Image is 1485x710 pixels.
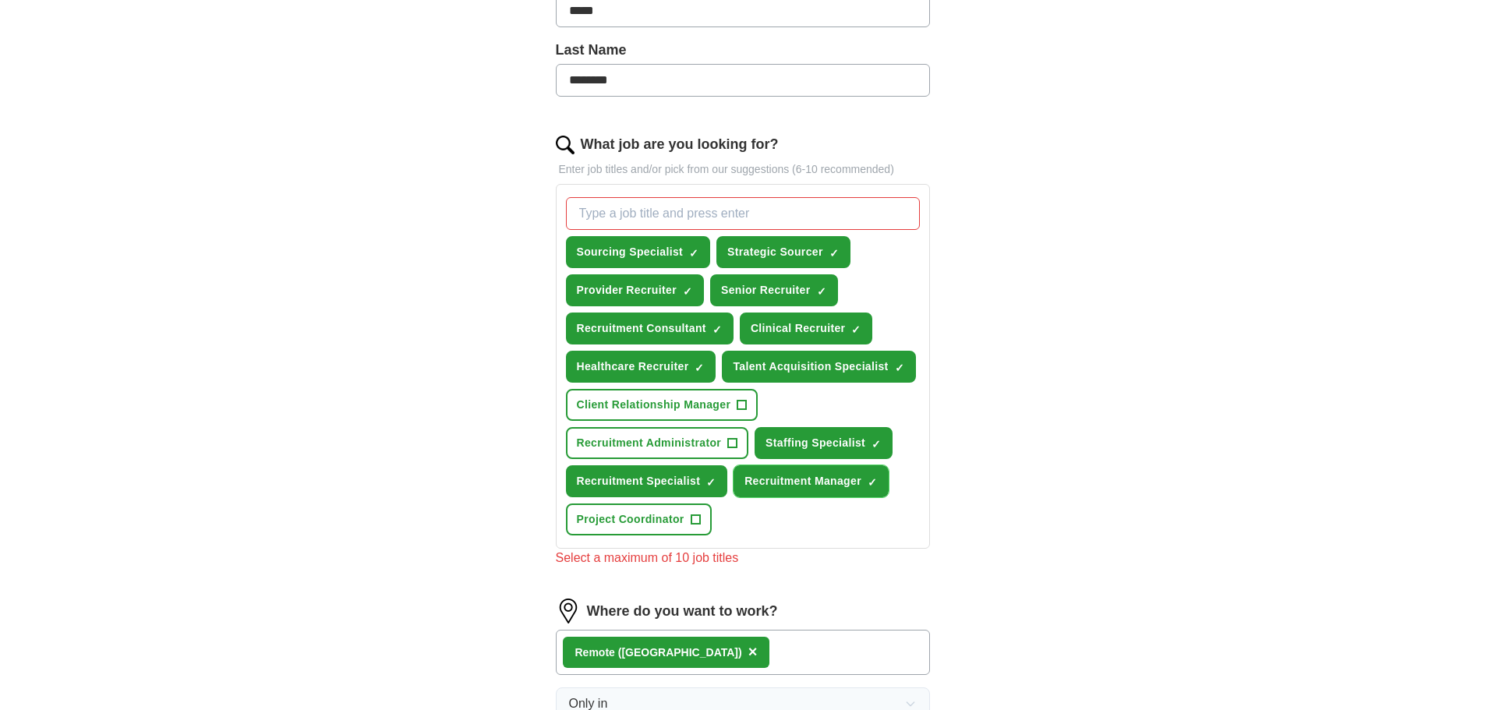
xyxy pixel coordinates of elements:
[740,313,872,344] button: Clinical Recruiter✓
[566,351,716,383] button: Healthcare Recruiter✓
[566,313,734,344] button: Recruitment Consultant✓
[566,389,758,421] button: Client Relationship Manager
[689,247,698,260] span: ✓
[712,323,722,336] span: ✓
[872,438,881,450] span: ✓
[734,465,889,497] button: Recruitment Manager✓
[566,427,749,459] button: Recruitment Administrator
[721,282,811,298] span: Senior Recruiter
[577,282,677,298] span: Provider Recruiter
[556,40,930,61] label: Last Name
[748,641,758,664] button: ×
[577,511,684,528] span: Project Coordinator
[868,476,877,489] span: ✓
[566,503,712,535] button: Project Coordinator
[577,435,722,451] span: Recruitment Administrator
[566,236,711,268] button: Sourcing Specialist✓
[829,247,839,260] span: ✓
[566,197,920,230] input: Type a job title and press enter
[710,274,838,306] button: Senior Recruiter✓
[851,323,861,336] span: ✓
[577,473,701,489] span: Recruitment Specialist
[577,359,689,375] span: Healthcare Recruiter
[581,134,779,155] label: What job are you looking for?
[751,320,845,337] span: Clinical Recruiter
[577,244,684,260] span: Sourcing Specialist
[695,362,704,374] span: ✓
[556,549,930,567] div: Select a maximum of 10 job titles
[817,285,826,298] span: ✓
[577,320,706,337] span: Recruitment Consultant
[716,236,850,268] button: Strategic Sourcer✓
[765,435,865,451] span: Staffing Specialist
[556,136,575,154] img: search.png
[566,465,728,497] button: Recruitment Specialist✓
[706,476,716,489] span: ✓
[556,161,930,178] p: Enter job titles and/or pick from our suggestions (6-10 recommended)
[727,244,823,260] span: Strategic Sourcer
[577,397,731,413] span: Client Relationship Manager
[744,473,861,489] span: Recruitment Manager
[566,274,704,306] button: Provider Recruiter✓
[755,427,893,459] button: Staffing Specialist✓
[748,643,758,660] span: ×
[556,599,581,623] img: location.png
[733,359,888,375] span: Talent Acquisition Specialist
[683,285,692,298] span: ✓
[575,645,742,661] div: Remote ([GEOGRAPHIC_DATA])
[722,351,915,383] button: Talent Acquisition Specialist✓
[587,601,778,622] label: Where do you want to work?
[895,362,904,374] span: ✓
